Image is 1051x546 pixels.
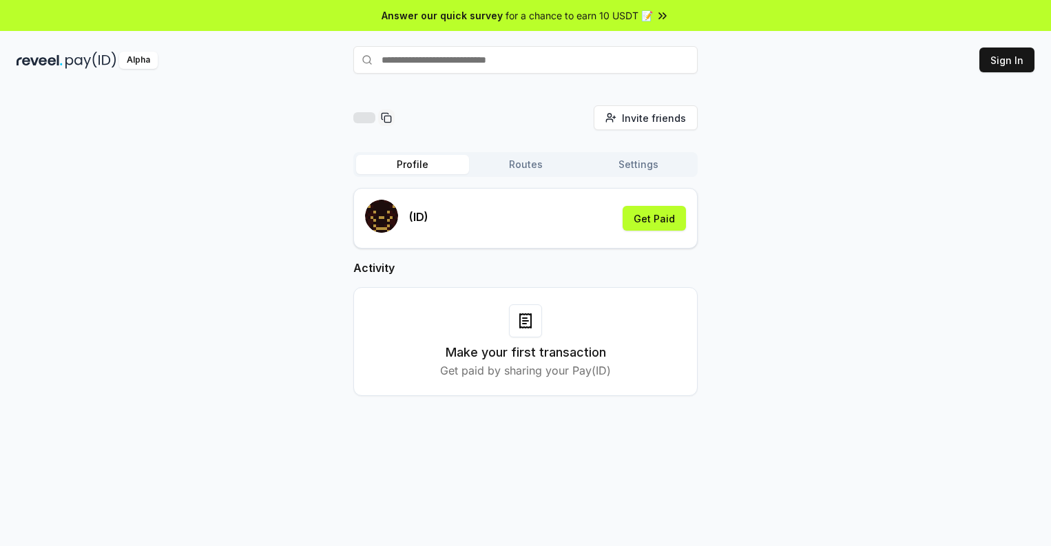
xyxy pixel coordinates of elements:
span: Answer our quick survey [382,8,503,23]
button: Profile [356,155,469,174]
h3: Make your first transaction [446,343,606,362]
button: Invite friends [594,105,698,130]
span: Invite friends [622,111,686,125]
p: Get paid by sharing your Pay(ID) [440,362,611,379]
button: Routes [469,155,582,174]
span: for a chance to earn 10 USDT 📝 [506,8,653,23]
p: (ID) [409,209,428,225]
button: Settings [582,155,695,174]
img: pay_id [65,52,116,69]
button: Get Paid [623,206,686,231]
div: Alpha [119,52,158,69]
button: Sign In [979,48,1034,72]
img: reveel_dark [17,52,63,69]
h2: Activity [353,260,698,276]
